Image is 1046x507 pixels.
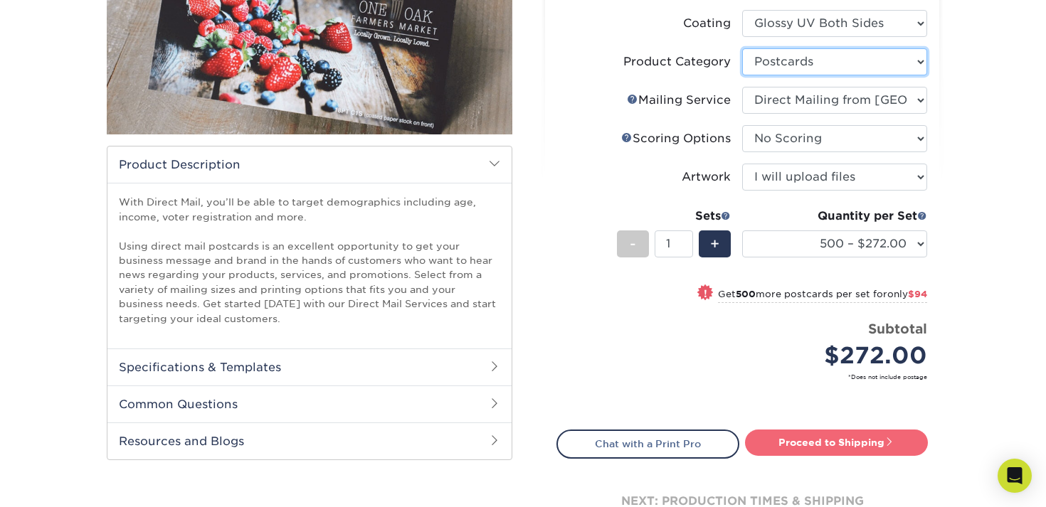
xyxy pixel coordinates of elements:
[617,208,731,225] div: Sets
[683,15,731,32] div: Coating
[704,286,707,301] span: !
[119,195,500,326] p: With Direct Mail, you’ll be able to target demographics including age, income, voter registration...
[627,92,731,109] div: Mailing Service
[753,338,927,373] div: $272.00
[107,422,512,459] h2: Resources and Blogs
[621,130,731,147] div: Scoring Options
[682,169,731,186] div: Artwork
[868,321,927,336] strong: Subtotal
[887,289,927,299] span: only
[630,233,636,255] span: -
[998,459,1032,493] div: Open Intercom Messenger
[745,429,928,455] a: Proceed to Shipping
[568,373,927,381] small: *Does not include postage
[742,208,927,225] div: Quantity per Set
[556,429,739,458] a: Chat with a Print Pro
[908,289,927,299] span: $94
[107,385,512,422] h2: Common Questions
[718,289,927,303] small: Get more postcards per set for
[107,348,512,385] h2: Specifications & Templates
[623,53,731,70] div: Product Category
[736,289,756,299] strong: 500
[710,233,719,255] span: +
[107,146,512,183] h2: Product Description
